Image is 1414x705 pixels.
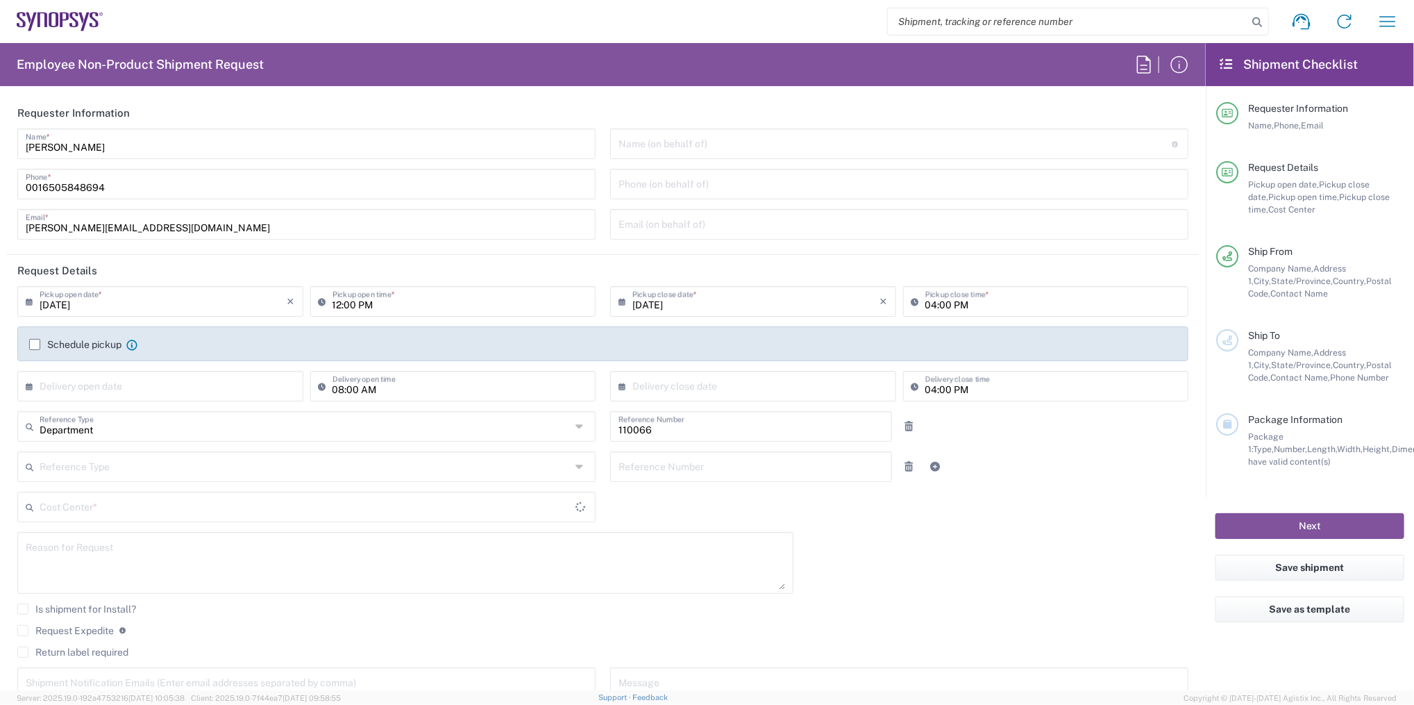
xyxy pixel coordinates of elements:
[17,625,114,636] label: Request Expedite
[1307,444,1337,454] span: Length,
[1248,162,1318,173] span: Request Details
[1218,56,1358,73] h2: Shipment Checklist
[1248,431,1283,454] span: Package 1:
[1270,288,1328,299] span: Contact Name
[598,693,633,702] a: Support
[1274,444,1307,454] span: Number,
[1330,372,1389,383] span: Phone Number
[1248,347,1313,358] span: Company Name,
[1248,179,1319,190] span: Pickup open date,
[880,290,888,313] i: ×
[1184,692,1397,704] span: Copyright © [DATE]-[DATE] Agistix Inc., All Rights Reserved
[900,417,919,436] a: Remove Reference
[1333,360,1366,370] span: Country,
[29,339,121,350] label: Schedule pickup
[633,693,668,702] a: Feedback
[1248,263,1313,274] span: Company Name,
[1274,120,1301,131] span: Phone,
[1301,120,1324,131] span: Email
[1253,444,1274,454] span: Type,
[1268,192,1339,202] span: Pickup open time,
[1337,444,1363,454] span: Width,
[128,694,185,702] span: [DATE] 10:05:38
[17,647,128,658] label: Return label required
[888,8,1247,35] input: Shipment, tracking or reference number
[1333,276,1366,286] span: Country,
[287,290,295,313] i: ×
[1271,360,1333,370] span: State/Province,
[1270,372,1330,383] span: Contact Name,
[1254,276,1271,286] span: City,
[17,264,97,278] h2: Request Details
[17,106,130,120] h2: Requester Information
[17,694,185,702] span: Server: 2025.19.0-192a4753216
[1268,204,1315,215] span: Cost Center
[1215,597,1404,622] button: Save as template
[926,457,945,476] a: Add Reference
[900,457,919,476] a: Remove Reference
[1254,360,1271,370] span: City,
[17,604,136,615] label: Is shipment for Install?
[191,694,341,702] span: Client: 2025.19.0-7f44ea7
[1215,513,1404,539] button: Next
[1248,246,1293,257] span: Ship From
[1248,103,1348,114] span: Requester Information
[1215,555,1404,581] button: Save shipment
[1363,444,1392,454] span: Height,
[1271,276,1333,286] span: State/Province,
[1248,330,1280,341] span: Ship To
[1248,414,1343,425] span: Package Information
[283,694,341,702] span: [DATE] 09:58:55
[17,56,264,73] h2: Employee Non-Product Shipment Request
[1248,120,1274,131] span: Name,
